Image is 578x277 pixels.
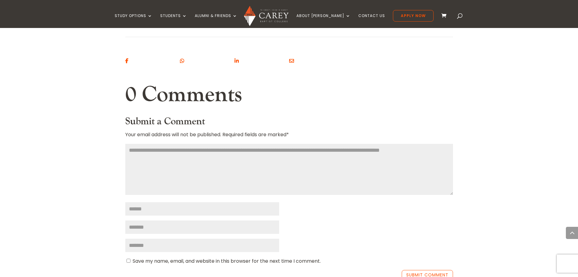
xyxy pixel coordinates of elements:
[239,57,289,65] div: LinkedIn
[358,14,385,28] a: Contact Us
[235,57,289,65] a: LinkedIn
[289,57,344,65] a: Email
[222,131,289,138] span: Required fields are marked
[133,258,321,265] label: Save my name, email, and website in this browser for the next time I comment.
[128,57,180,65] div: Facebook
[180,57,235,65] a: WhatsApp
[296,14,350,28] a: About [PERSON_NAME]
[160,14,187,28] a: Students
[115,14,152,28] a: Study Options
[125,57,180,65] a: Facebook
[294,57,344,65] div: Email
[393,10,434,22] a: Apply Now
[125,131,221,138] span: Your email address will not be published.
[244,6,289,26] img: Carey Baptist College
[125,81,453,111] h1: 0 Comments
[195,14,237,28] a: Alumni & Friends
[184,57,235,65] div: WhatsApp
[125,115,205,128] span: Submit a Comment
